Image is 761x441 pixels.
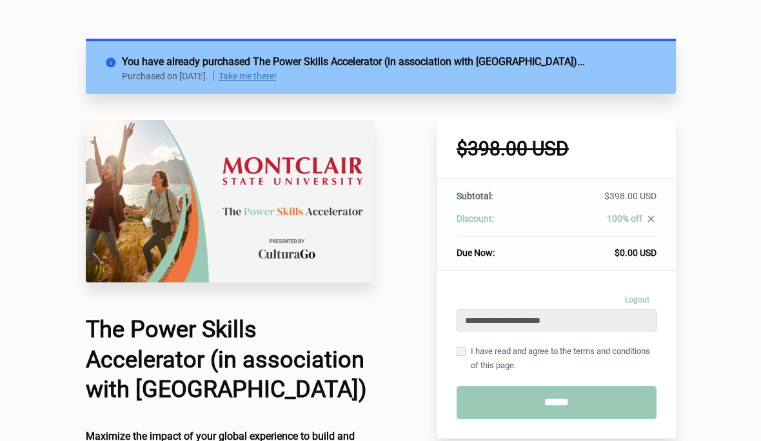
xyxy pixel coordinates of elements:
a: close [642,213,657,228]
input: I have read and agree to the terms and conditions of this page. [457,347,466,356]
h1: $398.00 USD [457,139,657,159]
label: I have read and agree to the terms and conditions of this page. [457,344,657,373]
span: $0.00 USD [615,248,657,258]
i: info [105,54,122,66]
h2: You have already purchased The Power Skills Accelerator (in association with [GEOGRAPHIC_DATA])... [122,54,657,70]
td: $398.00 USD [540,190,656,212]
a: Take me there! [219,71,277,81]
span: Subtotal: [457,191,493,201]
h1: The Power Skills Accelerator (in association with [GEOGRAPHIC_DATA]) [86,315,375,405]
p: Purchased on [DATE]. [122,71,214,81]
th: Due Now: [457,237,540,260]
i: close [646,213,657,224]
span: 100% off [607,213,642,224]
a: Logout [618,290,657,309]
th: Discount: [457,212,540,237]
img: 22c75da-26a4-67b4-fa6d-d7146dedb322_Montclair.png [86,120,375,282]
